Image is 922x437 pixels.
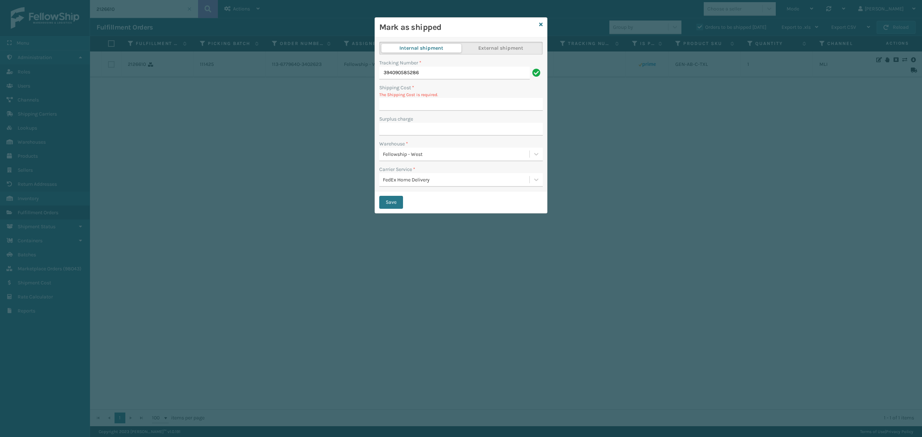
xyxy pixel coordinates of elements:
[379,140,408,148] label: Warehouse
[381,44,461,53] button: Internal shipment
[379,196,403,209] button: Save
[383,176,530,184] div: FedEx Home Delivery
[379,91,543,98] p: The Shipping Cost is required.
[379,115,413,123] label: Surplus charge
[379,22,536,33] h3: Mark as shipped
[379,166,415,173] label: Carrier Service
[379,59,421,67] label: Tracking Number
[379,84,414,91] label: Shipping Cost
[461,44,541,53] button: External shipment
[383,150,530,158] div: Fellowship - West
